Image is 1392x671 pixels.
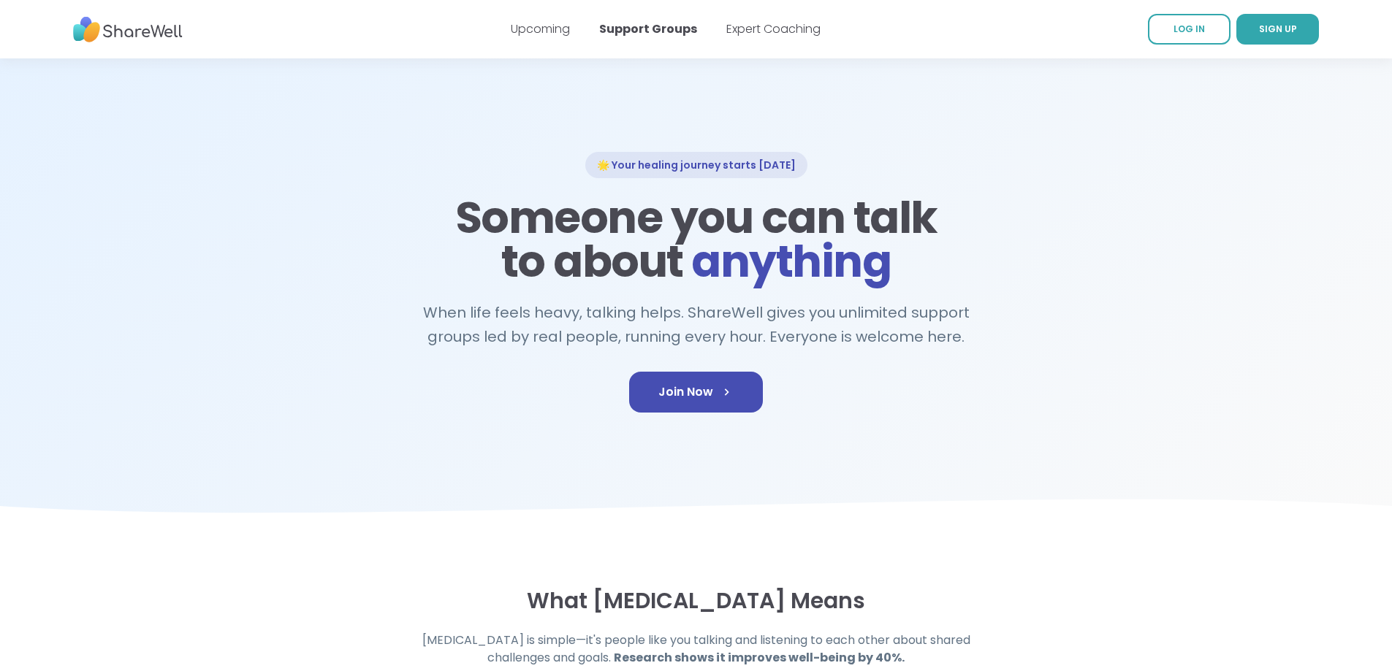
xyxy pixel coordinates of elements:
[614,649,905,666] strong: Research shows it improves well-being by 40%.
[73,9,183,50] img: ShareWell Nav Logo
[451,196,942,283] h1: Someone you can talk to about
[629,372,763,413] a: Join Now
[369,588,1024,614] h3: What [MEDICAL_DATA] Means
[1236,14,1319,45] a: SIGN UP
[599,20,697,37] a: Support Groups
[658,383,734,401] span: Join Now
[585,152,807,178] div: 🌟 Your healing journey starts [DATE]
[1259,23,1297,35] span: SIGN UP
[726,20,821,37] a: Expert Coaching
[416,301,977,348] h2: When life feels heavy, talking helps. ShareWell gives you unlimited support groups led by real pe...
[511,20,570,37] a: Upcoming
[1174,23,1205,35] span: LOG IN
[416,632,977,667] h4: [MEDICAL_DATA] is simple—it's people like you talking and listening to each other about shared ch...
[1148,14,1231,45] a: LOG IN
[691,231,891,292] span: anything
